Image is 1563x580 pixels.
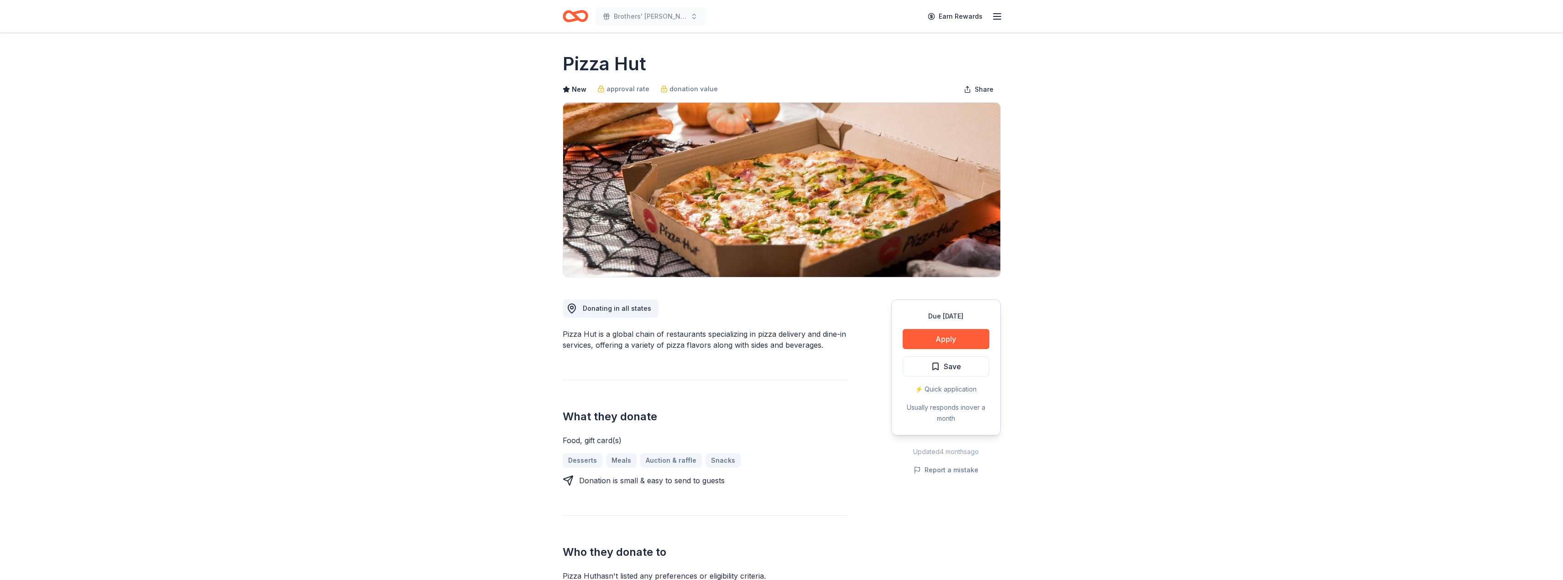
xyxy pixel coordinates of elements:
a: approval rate [597,84,649,94]
div: ⚡️ Quick application [903,384,989,395]
a: Earn Rewards [922,8,988,25]
h2: Who they donate to [563,545,847,559]
div: Usually responds in over a month [903,402,989,424]
button: Report a mistake [914,465,978,475]
span: New [572,84,586,95]
div: Donation is small & easy to send to guests [579,475,725,486]
div: Due [DATE] [903,311,989,322]
div: Food, gift card(s) [563,435,847,446]
button: Brothers' [PERSON_NAME] Mistletoe & Mezze Fundraiser [596,7,705,26]
a: Meals [606,453,637,468]
a: Home [563,5,588,27]
button: Share [957,80,1001,99]
a: Auction & raffle [640,453,702,468]
div: Pizza Hut is a global chain of restaurants specializing in pizza delivery and dine-in services, o... [563,329,847,350]
span: approval rate [606,84,649,94]
a: donation value [660,84,718,94]
span: Share [975,84,993,95]
div: Updated 4 months ago [891,446,1001,457]
button: Apply [903,329,989,349]
span: Brothers' [PERSON_NAME] Mistletoe & Mezze Fundraiser [614,11,687,22]
a: Snacks [706,453,741,468]
h2: What they donate [563,409,847,424]
span: Save [944,361,961,372]
h1: Pizza Hut [563,51,646,77]
a: Desserts [563,453,602,468]
img: Image for Pizza Hut [563,103,1000,277]
button: Save [903,356,989,376]
span: donation value [669,84,718,94]
span: Donating in all states [583,304,651,312]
